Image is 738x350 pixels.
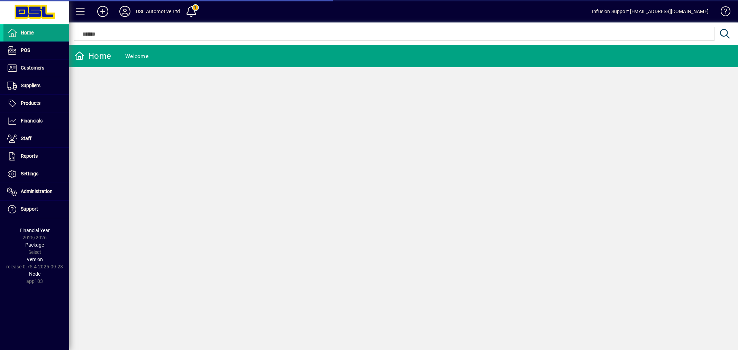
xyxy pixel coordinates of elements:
[74,50,111,62] div: Home
[27,257,43,262] span: Version
[716,1,729,24] a: Knowledge Base
[21,100,40,106] span: Products
[3,77,69,94] a: Suppliers
[136,6,180,17] div: DSL Automotive Ltd
[21,118,43,123] span: Financials
[3,95,69,112] a: Products
[3,130,69,147] a: Staff
[592,6,709,17] div: Infusion Support [EMAIL_ADDRESS][DOMAIN_NAME]
[114,5,136,18] button: Profile
[21,47,30,53] span: POS
[21,65,44,71] span: Customers
[21,171,38,176] span: Settings
[21,206,38,212] span: Support
[21,188,53,194] span: Administration
[21,153,38,159] span: Reports
[21,136,31,141] span: Staff
[20,228,50,233] span: Financial Year
[3,112,69,130] a: Financials
[3,183,69,200] a: Administration
[3,165,69,183] a: Settings
[3,59,69,77] a: Customers
[25,242,44,248] span: Package
[3,201,69,218] a: Support
[125,51,148,62] div: Welcome
[3,42,69,59] a: POS
[21,83,40,88] span: Suppliers
[92,5,114,18] button: Add
[3,148,69,165] a: Reports
[21,30,34,35] span: Home
[29,271,40,277] span: Node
